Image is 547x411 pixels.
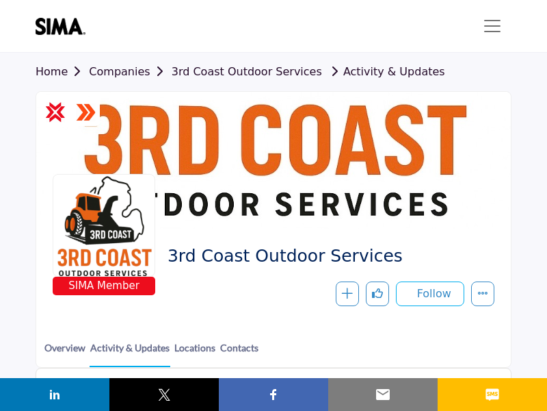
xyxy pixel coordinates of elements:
img: sms sharing button [484,386,501,403]
span: 3rd Coast Outdoor Services [168,245,484,268]
img: twitter sharing button [156,386,172,403]
a: Locations [174,340,216,366]
img: linkedin sharing button [46,386,63,403]
img: CSP Certified [45,102,66,123]
button: More details [471,282,494,306]
img: site Logo [36,18,92,35]
span: SIMA Member [55,278,152,294]
a: Contacts [219,340,259,366]
button: Follow [396,282,464,306]
button: Like [366,282,389,306]
a: Overview [44,340,86,366]
img: facebook sharing button [265,386,282,403]
a: Home [36,65,89,78]
img: ASM Certified [76,102,96,123]
button: Toggle navigation [473,12,511,40]
img: email sharing button [375,386,391,403]
a: Companies [89,65,171,78]
a: Activity & Updates [325,65,445,78]
a: 3rd Coast Outdoor Services [172,65,322,78]
a: Activity & Updates [90,340,170,367]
